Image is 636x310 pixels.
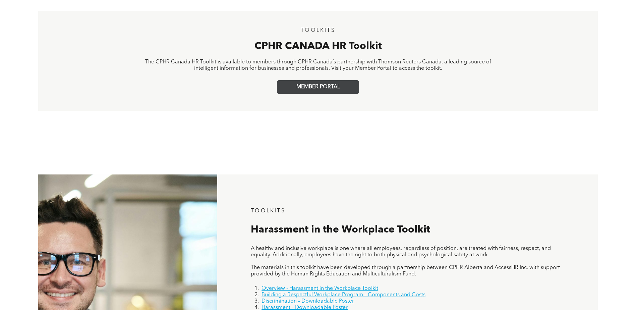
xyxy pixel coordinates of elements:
[145,59,491,71] span: The CPHR Canada HR Toolkit is available to members through CPHR Canada’s partnership with Thomson...
[277,80,359,94] a: MEMBER PORTAL
[251,208,285,214] span: TOOLKITS
[301,28,335,33] span: TOOLKITS
[251,265,560,277] span: The materials in this toolkit have been developed through a partnership between CPHR Alberta and ...
[251,246,551,258] span: A healthy and inclusive workplace is one where all employees, regardless of position, are treated...
[254,41,382,51] span: CPHR CANADA HR Toolkit
[262,292,425,298] a: Building a Respectful Workplace Program – Components and Costs
[262,286,378,291] a: Overview - Harassment in the Workplace Toolkit
[251,225,430,235] span: Harassment in the Workplace Toolkit
[296,84,340,90] span: MEMBER PORTAL
[262,299,354,304] a: Discrimination – Downloadable Poster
